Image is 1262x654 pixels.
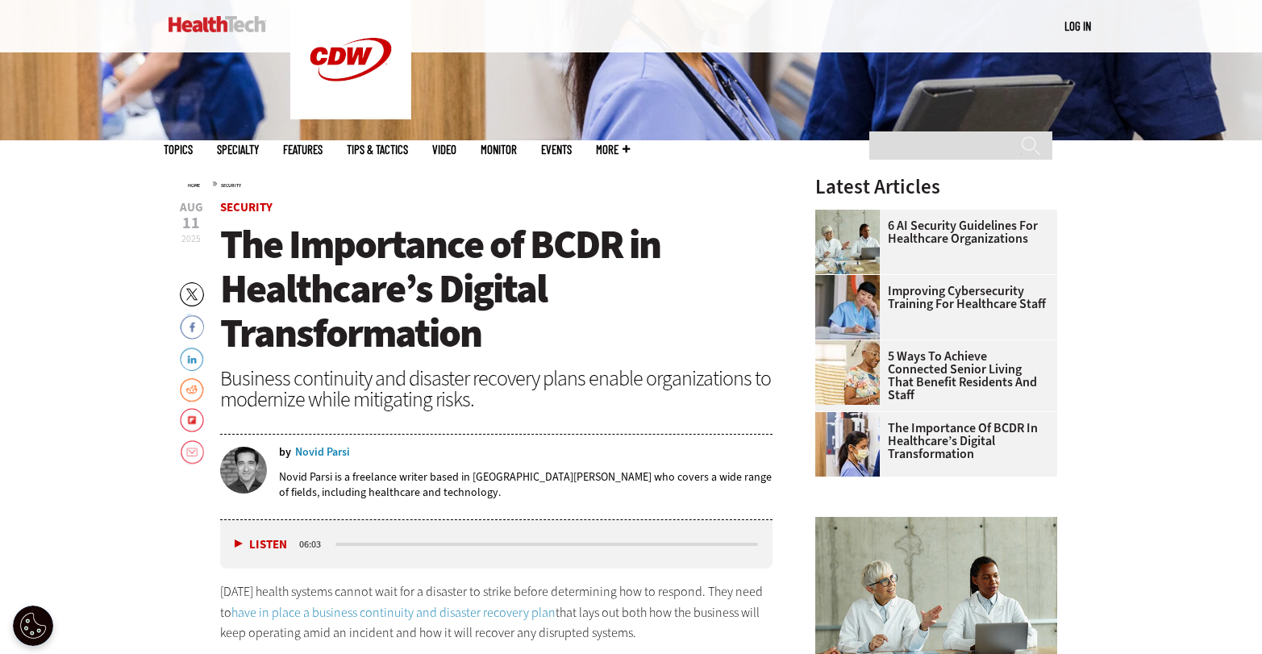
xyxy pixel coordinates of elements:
[815,275,880,339] img: nurse studying on computer
[220,447,267,494] img: Novid Parsi
[164,144,193,156] span: Topics
[297,537,333,552] div: duration
[815,412,888,425] a: Doctors reviewing tablet
[815,177,1057,197] h3: Latest Articles
[221,182,241,189] a: Security
[13,606,53,646] div: Cookie Settings
[1064,19,1091,33] a: Log in
[1064,18,1091,35] div: User menu
[290,106,411,123] a: CDW
[815,412,880,477] img: Doctors reviewing tablet
[180,202,203,214] span: Aug
[180,215,203,231] span: 11
[815,210,880,274] img: Doctors meeting in the office
[279,469,773,500] p: Novid Parsi is a freelance writer based in [GEOGRAPHIC_DATA][PERSON_NAME] who covers a wide range...
[295,447,350,458] a: Novid Parsi
[815,340,880,405] img: Networking Solutions for Senior Living
[596,144,630,156] span: More
[220,520,773,569] div: media player
[220,199,273,215] a: Security
[815,340,888,353] a: Networking Solutions for Senior Living
[220,368,773,410] div: Business continuity and disaster recovery plans enable organizations to modernize while mitigatin...
[815,285,1048,310] a: Improving Cybersecurity Training for Healthcare Staff
[815,350,1048,402] a: 5 Ways to Achieve Connected Senior Living That Benefit Residents and Staff
[220,583,763,621] span: [DATE] health systems cannot wait for a disaster to strike before determining how to respond. The...
[13,606,53,646] button: Open Preferences
[231,604,556,621] a: have in place a business continuity and disaster recovery plan
[235,539,287,551] button: Listen
[188,182,200,189] a: Home
[220,218,660,360] span: The Importance of BCDR in Healthcare’s Digital Transformation
[347,144,408,156] a: Tips & Tactics
[279,447,291,458] span: by
[815,275,888,288] a: nurse studying on computer
[181,232,201,245] span: 2025
[169,16,266,32] img: Home
[283,144,323,156] a: Features
[815,422,1048,460] a: The Importance of BCDR in Healthcare’s Digital Transformation
[815,219,1048,245] a: 6 AI Security Guidelines for Healthcare Organizations
[432,144,456,156] a: Video
[541,144,572,156] a: Events
[815,210,888,223] a: Doctors meeting in the office
[217,144,259,156] span: Specialty
[481,144,517,156] a: MonITor
[188,177,773,190] div: »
